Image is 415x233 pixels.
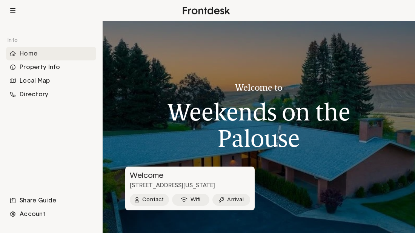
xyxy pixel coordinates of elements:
[130,194,169,206] button: Contact
[6,74,96,88] div: Local Map
[6,60,96,74] div: Property Info
[6,207,96,221] div: Account
[125,182,255,190] p: [STREET_ADDRESS][US_STATE]
[6,74,96,88] li: Navigation item
[6,47,96,60] li: Navigation item
[212,194,250,206] button: Arrival
[6,194,96,207] li: Navigation item
[6,60,96,74] li: Navigation item
[125,171,253,180] h3: Welcome
[172,194,210,206] button: Wifi
[6,47,96,60] div: Home
[6,207,96,221] li: Navigation item
[125,83,392,93] h3: Welcome to
[6,88,96,101] li: Navigation item
[6,194,96,207] div: Share Guide
[6,88,96,101] div: Directory
[125,99,392,152] h1: Weekends on the Palouse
